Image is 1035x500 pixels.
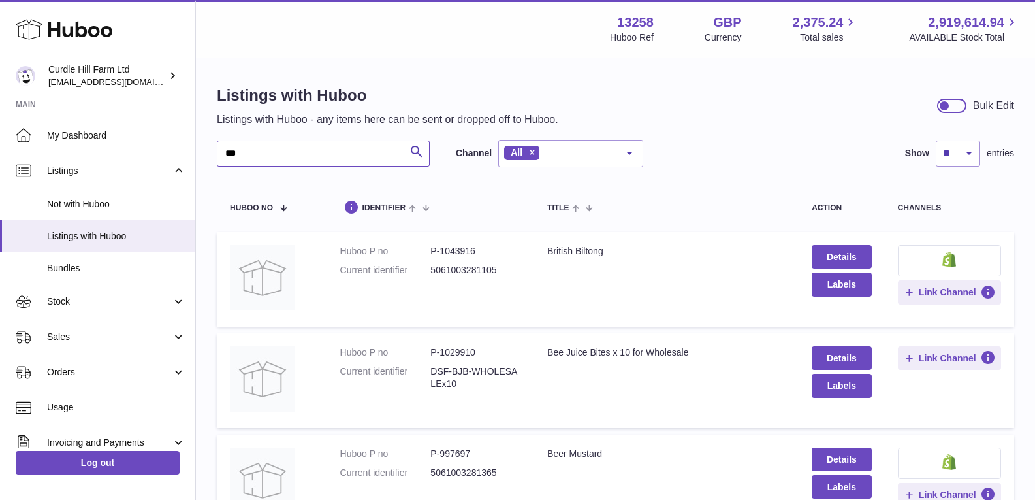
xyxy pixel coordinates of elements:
a: Log out [16,451,180,475]
div: channels [898,204,1001,212]
span: title [547,204,569,212]
dt: Current identifier [340,365,431,390]
img: internalAdmin-13258@internal.huboo.com [16,66,35,86]
span: Stock [47,295,172,308]
span: [EMAIL_ADDRESS][DOMAIN_NAME] [48,76,192,87]
dd: P-1043916 [430,245,521,258]
span: 2,919,614.94 [928,14,1004,31]
span: 2,375.24 [793,14,844,31]
dd: 5061003281365 [430,467,521,479]
label: Channel [456,147,492,159]
dt: Current identifier [340,467,431,479]
strong: GBP [713,14,741,31]
span: Total sales [800,31,858,44]
span: All [511,147,522,158]
dt: Current identifier [340,264,431,276]
label: Show [905,147,929,159]
span: Usage [47,401,185,414]
span: Not with Huboo [47,198,185,210]
div: Huboo Ref [610,31,654,44]
dd: P-1029910 [430,346,521,359]
a: 2,375.24 Total sales [793,14,859,44]
div: British Biltong [547,245,786,258]
strong: 13258 [617,14,654,31]
div: Currency [705,31,742,44]
a: Details [812,346,871,370]
span: Invoicing and Payments [47,437,172,449]
dt: Huboo P no [340,448,431,460]
dd: P-997697 [430,448,521,460]
span: identifier [362,204,406,212]
img: British Biltong [230,245,295,310]
h1: Listings with Huboo [217,85,558,106]
div: Bee Juice Bites x 10 for Wholesale [547,346,786,359]
dt: Huboo P no [340,245,431,258]
span: Link Channel [919,286,976,298]
span: Huboo no [230,204,273,212]
button: Labels [812,273,871,296]
div: action [812,204,871,212]
button: Link Channel [898,346,1001,370]
span: Sales [47,331,172,343]
img: shopify-small.png [942,454,956,470]
a: Details [812,245,871,269]
a: 2,919,614.94 AVAILABLE Stock Total [909,14,1019,44]
button: Labels [812,475,871,499]
p: Listings with Huboo - any items here can be sent or dropped off to Huboo. [217,112,558,127]
dd: 5061003281105 [430,264,521,276]
span: AVAILABLE Stock Total [909,31,1019,44]
div: Bulk Edit [973,99,1014,113]
span: entries [987,147,1014,159]
img: Bee Juice Bites x 10 for Wholesale [230,346,295,412]
span: Listings [47,165,172,177]
span: Listings with Huboo [47,230,185,242]
span: My Dashboard [47,129,185,142]
span: Bundles [47,262,185,275]
button: Labels [812,374,871,397]
button: Link Channel [898,280,1001,304]
img: shopify-small.png [942,252,956,267]
div: Beer Mustard [547,448,786,460]
dt: Huboo P no [340,346,431,359]
span: Orders [47,366,172,378]
dd: DSF-BJB-WHOLESALEx10 [430,365,521,390]
span: Link Channel [919,352,976,364]
div: Curdle Hill Farm Ltd [48,63,166,88]
a: Details [812,448,871,471]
